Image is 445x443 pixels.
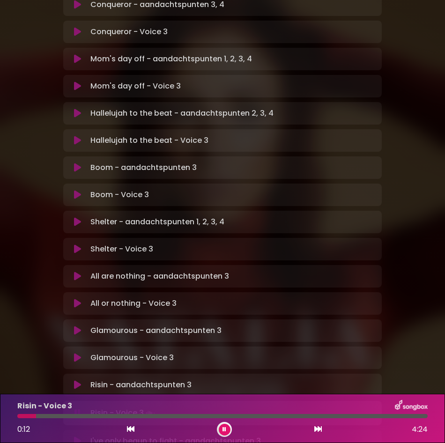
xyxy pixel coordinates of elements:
p: Mom's day off - aandachtspunten 1, 2, 3, 4 [90,53,252,65]
img: songbox-logo-white.png [395,400,428,412]
p: Shelter - aandachtspunten 1, 2, 3, 4 [90,216,224,228]
p: Risin - aandachtspunten 3 [90,379,192,391]
span: 4:24 [412,424,428,435]
p: Hallelujah to the beat - Voice 3 [90,135,208,146]
p: All or nothing - Voice 3 [90,298,177,309]
p: Boom - Voice 3 [90,189,149,200]
p: Boom - aandachtspunten 3 [90,162,197,173]
p: Risin - Voice 3 [17,400,72,412]
p: All are nothing - aandachtspunten 3 [90,271,229,282]
span: 0:12 [17,424,30,435]
p: Conqueror - Voice 3 [90,26,168,37]
p: Mom's day off - Voice 3 [90,81,181,92]
p: Shelter - Voice 3 [90,244,153,255]
p: Hallelujah to the beat - aandachtspunten 2, 3, 4 [90,108,274,119]
p: Glamourous - Voice 3 [90,352,174,363]
p: Glamourous - aandachtspunten 3 [90,325,222,336]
